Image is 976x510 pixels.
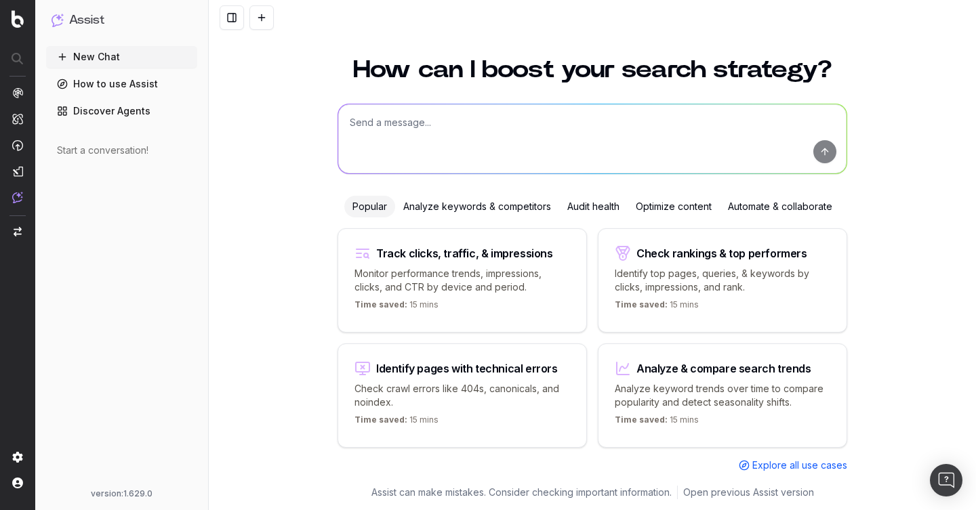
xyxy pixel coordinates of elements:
[52,14,64,26] img: Assist
[615,299,699,316] p: 15 mins
[12,166,23,177] img: Studio
[12,113,23,125] img: Intelligence
[12,10,24,28] img: Botify logo
[46,73,197,95] a: How to use Assist
[628,196,720,217] div: Optimize content
[57,144,186,157] div: Start a conversation!
[344,196,395,217] div: Popular
[930,464,962,496] div: Open Intercom Messenger
[615,382,830,409] p: Analyze keyword trends over time to compare popularity and detect seasonality shifts.
[46,100,197,122] a: Discover Agents
[683,486,814,499] a: Open previous Assist version
[12,87,23,98] img: Analytics
[615,299,668,310] span: Time saved:
[720,196,840,217] div: Automate & collaborate
[14,227,22,236] img: Switch project
[739,459,847,472] a: Explore all use cases
[354,299,407,310] span: Time saved:
[354,415,407,425] span: Time saved:
[69,11,104,30] h1: Assist
[12,140,23,151] img: Activation
[12,192,23,203] img: Assist
[46,46,197,68] button: New Chat
[615,415,668,425] span: Time saved:
[636,248,807,259] div: Check rankings & top performers
[752,459,847,472] span: Explore all use cases
[52,488,192,499] div: version: 1.629.0
[354,267,570,294] p: Monitor performance trends, impressions, clicks, and CTR by device and period.
[615,267,830,294] p: Identify top pages, queries, & keywords by clicks, impressions, and rank.
[615,415,699,431] p: 15 mins
[52,11,192,30] button: Assist
[376,248,553,259] div: Track clicks, traffic, & impressions
[559,196,628,217] div: Audit health
[12,477,23,488] img: My account
[354,415,439,431] p: 15 mins
[338,58,847,82] h1: How can I boost your search strategy?
[12,452,23,463] img: Setting
[354,382,570,409] p: Check crawl errors like 404s, canonicals, and noindex.
[371,486,672,499] p: Assist can make mistakes. Consider checking important information.
[636,363,811,374] div: Analyze & compare search trends
[376,363,558,374] div: Identify pages with technical errors
[395,196,559,217] div: Analyze keywords & competitors
[354,299,439,316] p: 15 mins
